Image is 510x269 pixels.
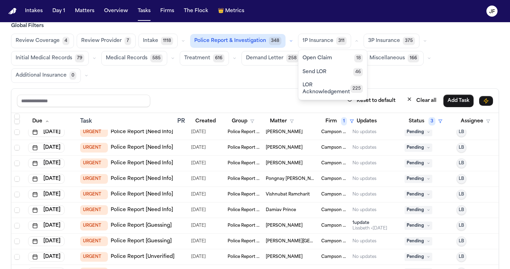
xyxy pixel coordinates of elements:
span: Police Report & Investigation [194,37,266,44]
span: Intake [143,37,158,44]
button: The Flock [181,5,211,17]
span: Additional Insurance [16,72,67,79]
button: Treatment616 [180,51,229,66]
span: 1118 [161,37,173,45]
button: Additional Insurance0 [11,68,81,83]
span: 79 [75,54,84,62]
button: Immediate Task [479,96,493,106]
span: 4 [62,37,69,45]
button: Initial Medical Records79 [11,51,89,66]
span: Initial Medical Records [16,55,72,62]
span: Treatment [184,55,210,62]
button: Matters [72,5,97,17]
button: Open Claim18 [298,51,367,65]
button: Review Coverage4 [11,34,74,48]
button: 3P Insurance375 [364,34,419,48]
button: LOR Acknowledgement225 [298,79,367,98]
button: Tasks [135,5,153,17]
span: Demand Letter [246,55,283,62]
span: 1P Insurance [303,37,333,44]
button: Intake1118 [138,34,178,48]
button: crownMetrics [215,5,247,17]
span: 46 [353,68,363,76]
button: Reset to default [343,94,400,107]
span: Medical Records [106,55,147,62]
span: Review Coverage [16,37,60,44]
span: 311 [336,37,347,45]
button: Miscellaneous166 [365,51,424,66]
span: 166 [408,54,419,62]
span: Open Claim [303,55,332,62]
span: Review Provider [81,37,122,44]
button: 1P Insurance311 [298,34,351,48]
span: 18 [354,54,363,62]
span: 258 [286,54,299,62]
span: 225 [350,85,363,93]
span: 585 [150,54,163,62]
span: 0 [69,71,76,80]
button: Intakes [22,5,45,17]
button: Review Provider7 [77,34,136,48]
a: Home [8,8,17,15]
h3: Global Filters [11,23,499,29]
span: Miscellaneous [369,55,405,62]
button: Overview [101,5,131,17]
button: Police Report & Investigation348 [190,34,286,48]
button: Medical Records585 [101,51,167,66]
button: Firms [158,5,177,17]
button: Demand Letter258 [241,51,303,66]
button: Clear all [402,94,441,107]
span: Send LOR [303,69,326,76]
span: 3P Insurance [368,37,400,44]
span: 7 [125,37,131,45]
button: Add Task [443,95,474,107]
button: Day 1 [50,5,68,17]
img: Finch Logo [8,8,17,15]
span: 348 [269,37,281,45]
span: LOR Acknowledgement [303,82,350,96]
span: 375 [403,37,415,45]
span: 616 [213,54,224,62]
button: Send LOR46 [298,65,367,79]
